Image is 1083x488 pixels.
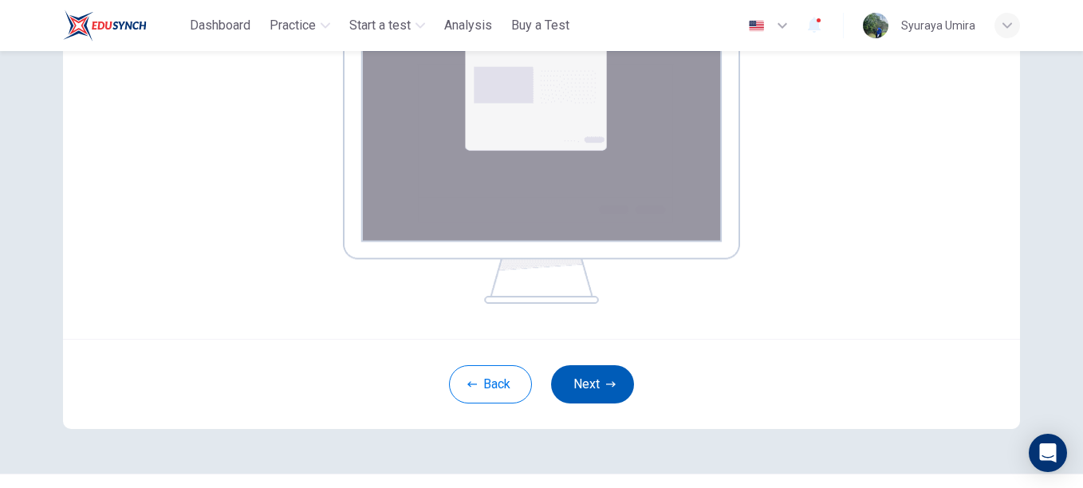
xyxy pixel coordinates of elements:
button: Analysis [438,11,498,40]
img: ELTC logo [63,10,147,41]
img: en [746,20,766,32]
span: Dashboard [190,16,250,35]
div: Syuraya Umira [901,16,975,35]
button: Next [551,365,634,403]
img: screen share example [343,15,740,304]
div: Open Intercom Messenger [1029,434,1067,472]
span: Practice [270,16,316,35]
button: Practice [263,11,337,40]
a: ELTC logo [63,10,183,41]
span: Analysis [444,16,492,35]
button: Buy a Test [505,11,576,40]
span: Start a test [349,16,411,35]
button: Dashboard [183,11,257,40]
img: Profile picture [863,13,888,38]
button: Back [449,365,532,403]
span: Buy a Test [511,16,569,35]
button: Start a test [343,11,431,40]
